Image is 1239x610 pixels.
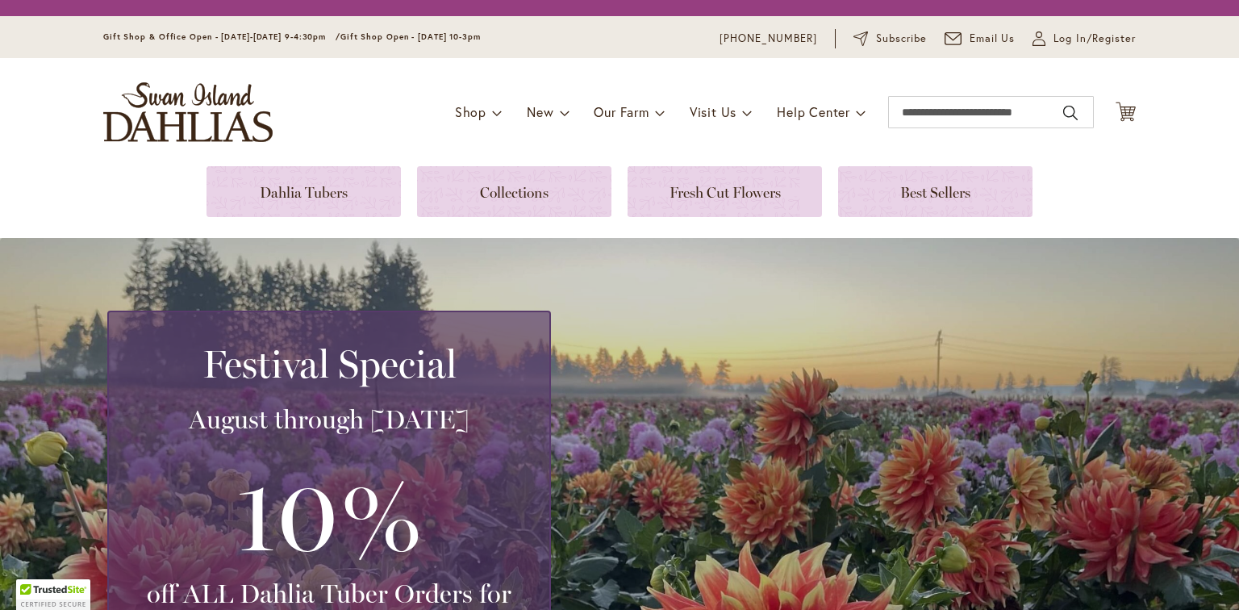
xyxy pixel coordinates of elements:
a: [PHONE_NUMBER] [720,31,817,47]
button: Search [1063,100,1078,126]
a: store logo [103,82,273,142]
span: Gift Shop Open - [DATE] 10-3pm [340,31,481,42]
span: Gift Shop & Office Open - [DATE]-[DATE] 9-4:30pm / [103,31,340,42]
h3: 10% [128,452,530,578]
span: Help Center [777,103,850,120]
span: Email Us [970,31,1016,47]
span: Log In/Register [1053,31,1136,47]
a: Subscribe [853,31,927,47]
h3: August through [DATE] [128,403,530,436]
h2: Festival Special [128,341,530,386]
span: Subscribe [876,31,927,47]
a: Email Us [945,31,1016,47]
span: Shop [455,103,486,120]
a: Log In/Register [1032,31,1136,47]
span: Our Farm [594,103,649,120]
span: Visit Us [690,103,736,120]
span: New [527,103,553,120]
